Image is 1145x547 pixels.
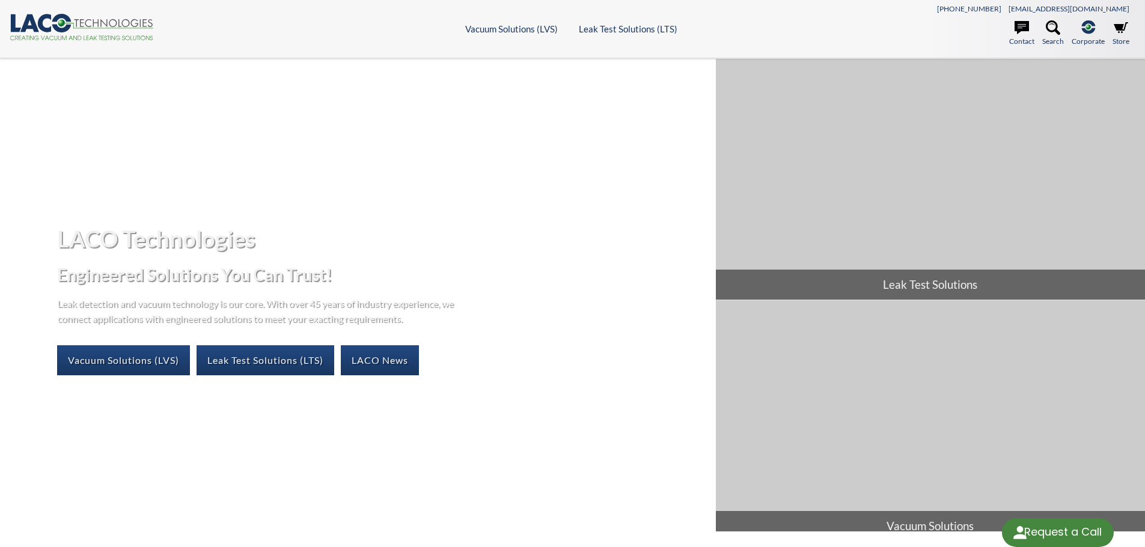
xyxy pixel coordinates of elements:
a: Vacuum Solutions (LVS) [465,23,558,34]
a: Vacuum Solutions (LVS) [57,345,190,375]
a: Leak Test Solutions (LTS) [579,23,677,34]
a: Vacuum Solutions [716,300,1145,541]
a: Leak Test Solutions [716,59,1145,300]
a: [EMAIL_ADDRESS][DOMAIN_NAME] [1009,4,1129,13]
a: Leak Test Solutions (LTS) [197,345,334,375]
div: Request a Call [1002,518,1114,547]
span: Leak Test Solutions [716,270,1145,300]
p: Leak detection and vacuum technology is our core. With over 45 years of industry experience, we c... [57,295,460,326]
a: Search [1042,20,1064,47]
a: Contact [1009,20,1034,47]
span: Corporate [1072,35,1105,47]
div: Request a Call [1024,518,1102,546]
a: [PHONE_NUMBER] [937,4,1001,13]
h2: Engineered Solutions You Can Trust! [57,264,706,286]
span: Vacuum Solutions [716,511,1145,541]
img: round button [1010,523,1030,542]
a: Store [1113,20,1129,47]
a: LACO News [341,345,419,375]
h1: LACO Technologies [57,224,706,253]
